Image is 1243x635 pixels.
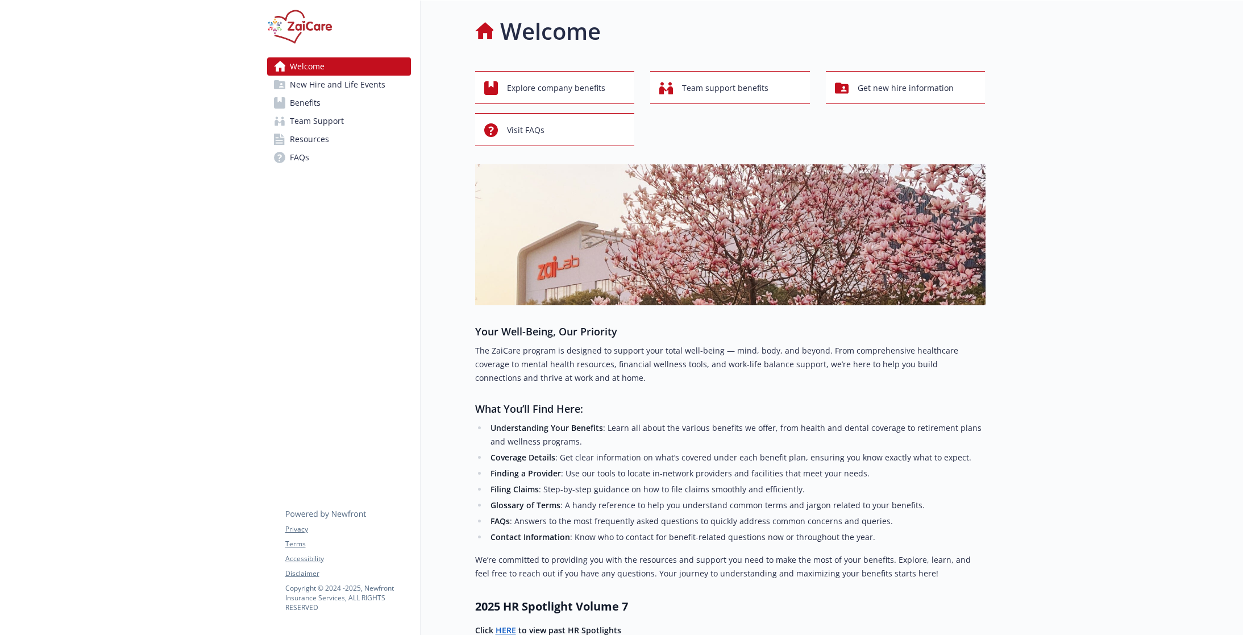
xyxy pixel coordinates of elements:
[290,112,344,130] span: Team Support
[826,71,986,104] button: Get new hire information
[490,516,510,526] strong: FAQs
[290,130,329,148] span: Resources
[475,553,986,580] p: We’re committed to providing you with the resources and support you need to make the most of your...
[285,539,410,549] a: Terms
[490,484,539,495] strong: Filing Claims
[267,57,411,76] a: Welcome
[488,499,986,512] li: : A handy reference to help you understand common terms and jargon related to your benefits.
[490,422,603,433] strong: Understanding Your Benefits
[858,77,954,99] span: Get new hire information
[488,451,986,464] li: : Get clear information on what’s covered under each benefit plan, ensuring you know exactly what...
[507,119,544,141] span: Visit FAQs
[488,514,986,528] li: : Answers to the most frequently asked questions to quickly address common concerns and queries.
[475,71,635,104] button: Explore company benefits
[682,77,768,99] span: Team support benefits
[285,583,410,612] p: Copyright © 2024 - 2025 , Newfront Insurance Services, ALL RIGHTS RESERVED
[290,76,385,94] span: New Hire and Life Events
[475,599,628,614] strong: 2025 HR Spotlight Volume 7
[488,467,986,480] li: : Use our tools to locate in-network providers and facilities that meet your needs.
[290,94,321,112] span: Benefits
[488,483,986,496] li: : Step-by-step guidance on how to file claims smoothly and efficiently.
[490,468,561,479] strong: Finding a Provider
[285,524,410,534] a: Privacy
[650,71,810,104] button: Team support benefits
[490,500,560,511] strong: Glossary of Terms
[285,554,410,564] a: Accessibility
[267,76,411,94] a: New Hire and Life Events
[475,113,635,146] button: Visit FAQs
[267,94,411,112] a: Benefits
[490,452,555,463] strong: Coverage Details
[267,130,411,148] a: Resources
[475,401,986,417] h3: What You’ll Find Here:
[488,530,986,544] li: : Know who to contact for benefit-related questions now or throughout the year.
[475,344,986,385] p: The ZaiCare program is designed to support your total well-being — mind, body, and beyond. From c...
[290,148,309,167] span: FAQs
[267,112,411,130] a: Team Support
[285,568,410,579] a: Disclaimer
[507,77,605,99] span: Explore company benefits
[500,14,601,48] h1: Welcome
[488,421,986,449] li: : Learn all about the various benefits we offer, from health and dental coverage to retirement pl...
[490,532,570,542] strong: Contact Information
[475,164,986,305] img: overview page banner
[290,57,325,76] span: Welcome
[475,323,986,339] h3: Your Well-Being, Our Priority
[267,148,411,167] a: FAQs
